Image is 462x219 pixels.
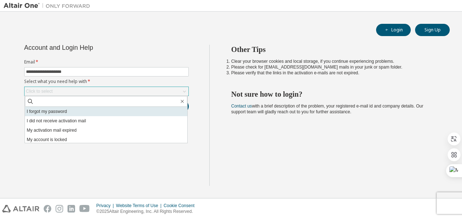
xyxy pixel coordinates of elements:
div: Account and Login Help [24,45,156,51]
li: I forgot my password [25,107,187,116]
p: © 2025 Altair Engineering, Inc. All Rights Reserved. [96,209,199,215]
div: Click to select [25,87,188,96]
button: Sign Up [415,24,450,36]
img: youtube.svg [79,205,90,213]
button: Login [376,24,411,36]
img: Altair One [4,2,94,9]
h2: Other Tips [231,45,437,54]
li: Clear your browser cookies and local storage, if you continue experiencing problems. [231,58,437,64]
div: Privacy [96,203,116,209]
img: altair_logo.svg [2,205,39,213]
span: with a brief description of the problem, your registered e-mail id and company details. Our suppo... [231,104,423,114]
img: linkedin.svg [67,205,75,213]
label: Select what you need help with [24,79,189,84]
img: facebook.svg [44,205,51,213]
label: Email [24,59,189,65]
li: Please verify that the links in the activation e-mails are not expired. [231,70,437,76]
div: Cookie Consent [164,203,199,209]
div: Website Terms of Use [116,203,164,209]
li: Please check for [EMAIL_ADDRESS][DOMAIN_NAME] mails in your junk or spam folder. [231,64,437,70]
img: instagram.svg [56,205,63,213]
h2: Not sure how to login? [231,89,437,99]
div: Click to select [26,88,53,94]
a: Contact us [231,104,252,109]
